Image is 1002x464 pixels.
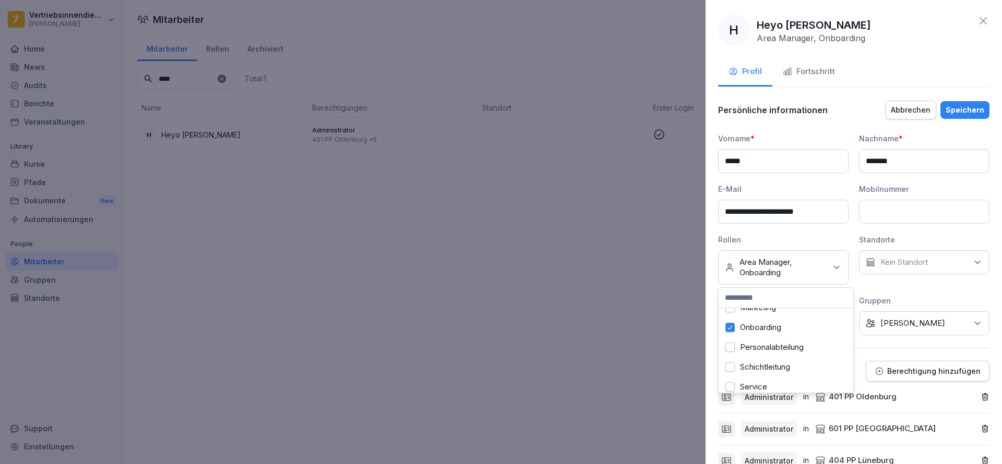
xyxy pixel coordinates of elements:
[880,257,928,267] p: Kein Standort
[815,391,897,403] div: 401 PP Oldenburg
[887,367,981,375] p: Berechtigung hinzufügen
[783,66,835,78] div: Fortschritt
[803,423,809,435] p: in
[757,17,871,33] p: Heyo [PERSON_NAME]
[740,362,790,372] label: Schichtleitung
[718,184,849,194] div: E-Mail
[745,423,793,434] p: Administrator
[718,105,828,115] p: Persönliche informationen
[718,234,849,245] div: Rollen
[729,66,762,78] div: Profil
[880,318,945,328] p: [PERSON_NAME]
[866,361,989,382] button: Berechtigung hinzufügen
[946,104,984,116] div: Speichern
[745,392,793,402] p: Administrator
[718,58,772,87] button: Profil
[803,391,809,403] p: in
[740,382,767,392] label: Service
[772,58,845,87] button: Fortschritt
[859,234,989,245] div: Standorte
[757,33,865,43] p: Area Manager, Onboarding
[718,15,749,46] div: H
[940,101,989,119] button: Speichern
[815,423,936,435] div: 601 PP [GEOGRAPHIC_DATA]
[739,257,826,278] p: Area Manager, Onboarding
[885,101,936,119] button: Abbrechen
[891,104,931,116] div: Abbrechen
[859,184,989,194] div: Mobilnummer
[740,323,781,332] label: Onboarding
[859,133,989,144] div: Nachname
[740,343,804,352] label: Personalabteilung
[859,295,989,306] div: Gruppen
[718,133,849,144] div: Vorname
